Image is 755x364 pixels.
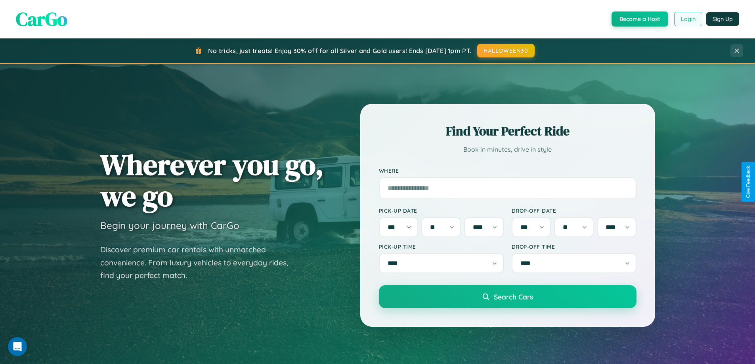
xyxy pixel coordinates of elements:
[379,144,636,155] p: Book in minutes, drive in style
[379,122,636,140] h2: Find Your Perfect Ride
[674,12,702,26] button: Login
[494,292,533,301] span: Search Cars
[379,207,504,214] label: Pick-up Date
[16,6,67,32] span: CarGo
[612,11,668,27] button: Become a Host
[379,285,636,308] button: Search Cars
[8,337,27,356] iframe: Intercom live chat
[512,243,636,250] label: Drop-off Time
[706,12,739,26] button: Sign Up
[100,219,239,231] h3: Begin your journey with CarGo
[477,44,535,57] button: HALLOWEEN30
[745,166,751,198] div: Give Feedback
[379,167,636,174] label: Where
[379,243,504,250] label: Pick-up Time
[100,149,324,212] h1: Wherever you go, we go
[208,47,471,55] span: No tricks, just treats! Enjoy 30% off for all Silver and Gold users! Ends [DATE] 1pm PT.
[100,243,298,282] p: Discover premium car rentals with unmatched convenience. From luxury vehicles to everyday rides, ...
[512,207,636,214] label: Drop-off Date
